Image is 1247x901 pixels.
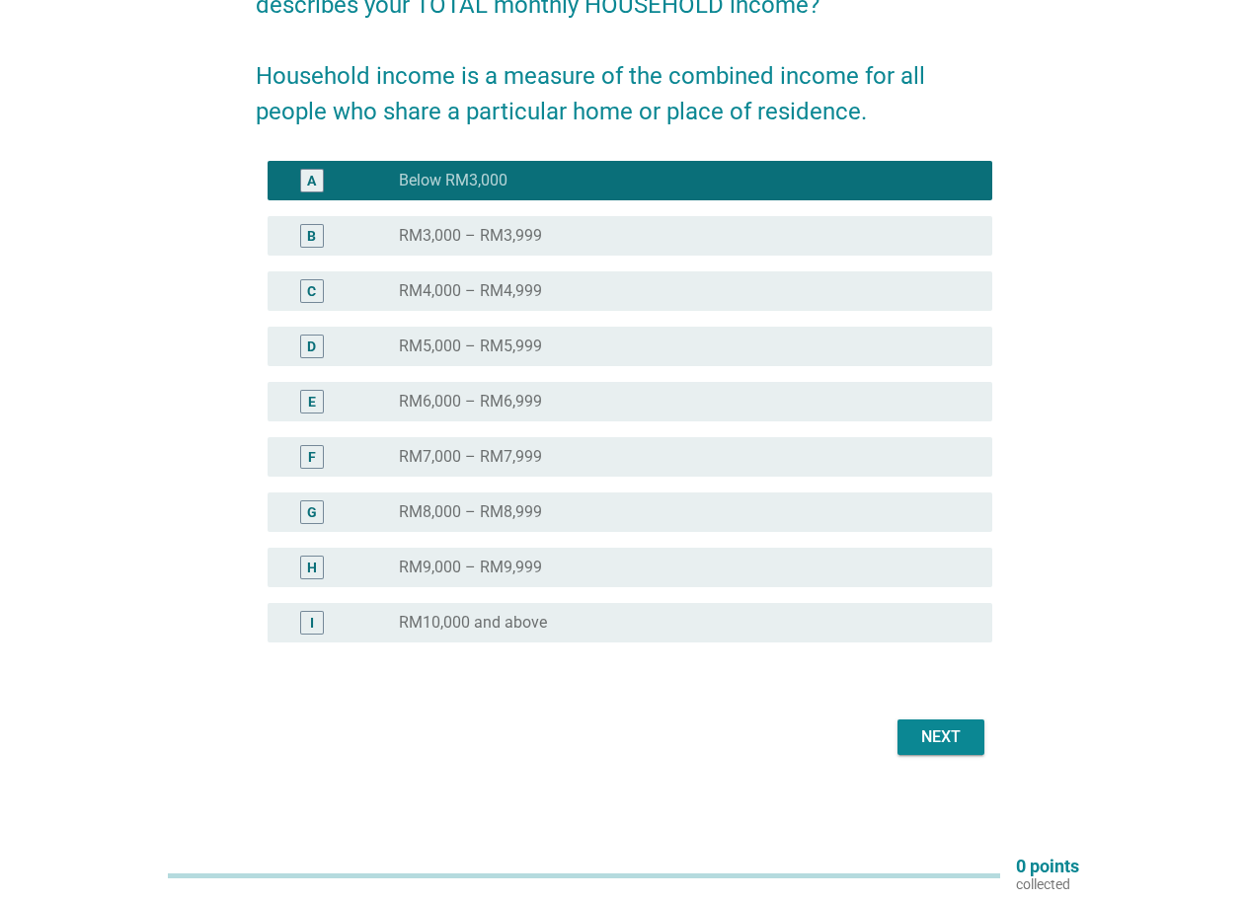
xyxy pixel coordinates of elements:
p: 0 points [1016,858,1079,875]
div: F [308,447,316,468]
p: collected [1016,875,1079,893]
div: G [307,502,317,523]
label: RM6,000 – RM6,999 [399,392,542,412]
div: D [307,337,316,357]
div: A [307,171,316,191]
label: Below RM3,000 [399,171,507,190]
label: RM5,000 – RM5,999 [399,337,542,356]
div: Next [913,725,969,749]
label: RM8,000 – RM8,999 [399,502,542,522]
label: RM7,000 – RM7,999 [399,447,542,467]
div: H [307,558,317,578]
label: RM4,000 – RM4,999 [399,281,542,301]
label: RM9,000 – RM9,999 [399,558,542,577]
label: RM3,000 – RM3,999 [399,226,542,246]
div: I [310,613,314,634]
div: B [307,226,316,247]
button: Next [897,719,984,755]
div: E [308,392,316,413]
div: C [307,281,316,302]
label: RM10,000 and above [399,613,547,633]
